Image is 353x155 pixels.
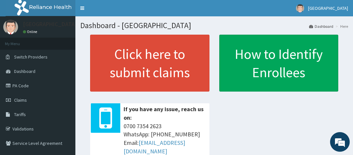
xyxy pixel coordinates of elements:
span: Claims [14,97,27,103]
a: Click here to submit claims [90,35,209,92]
li: Here [334,24,348,29]
span: Dashboard [14,68,35,74]
img: User Image [3,20,18,34]
a: Dashboard [309,24,333,29]
span: [GEOGRAPHIC_DATA] [308,5,348,11]
span: Tariffs [14,112,26,117]
a: How to Identify Enrollees [219,35,339,92]
a: [EMAIL_ADDRESS][DOMAIN_NAME] [124,139,185,155]
span: Switch Providers [14,54,48,60]
img: User Image [296,4,304,12]
h1: Dashboard - [GEOGRAPHIC_DATA] [80,21,348,30]
a: Online [23,29,39,34]
p: [GEOGRAPHIC_DATA] [23,21,77,27]
b: If you have any issue, reach us on: [124,105,204,121]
